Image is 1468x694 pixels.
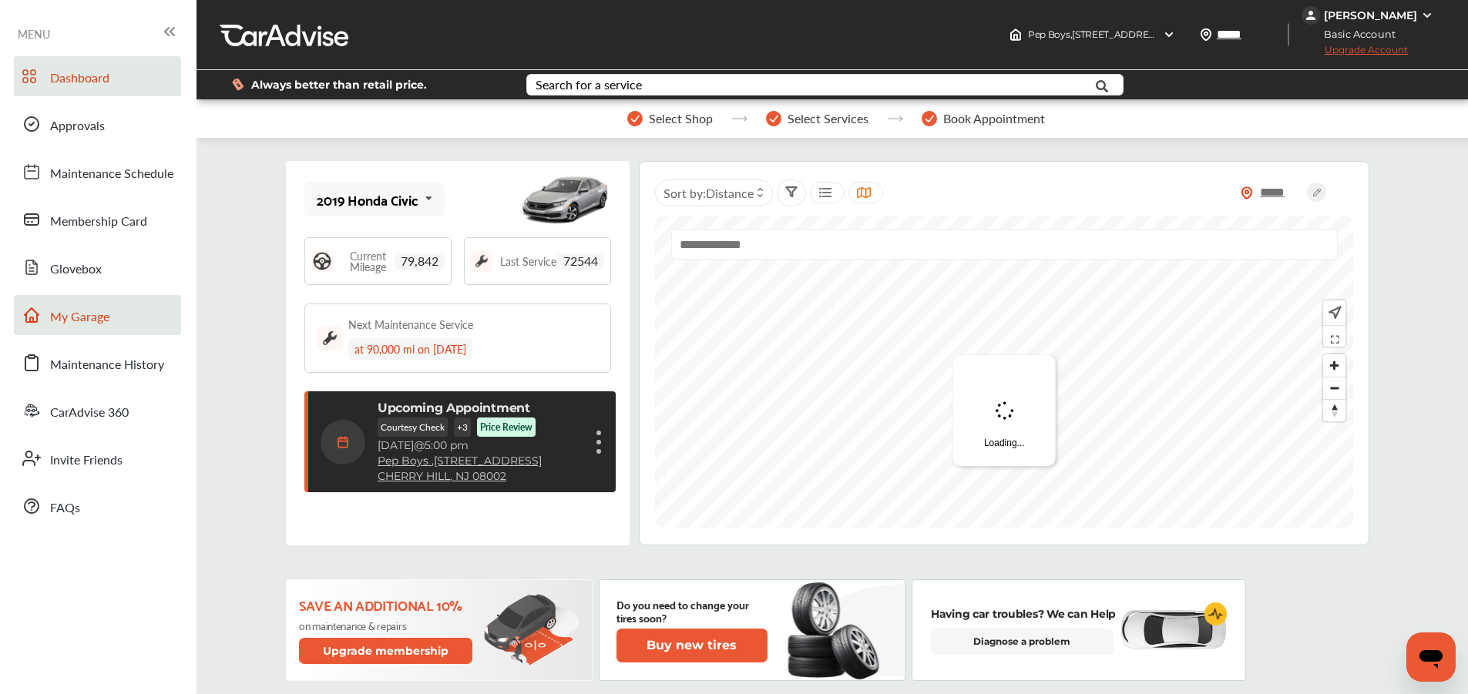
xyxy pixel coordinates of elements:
[454,417,471,437] p: + 3
[1323,399,1345,421] button: Reset bearing to north
[1163,28,1175,41] img: header-down-arrow.9dd2ce7d.svg
[50,403,129,423] span: CarAdvise 360
[251,79,427,90] span: Always better than retail price.
[311,250,333,272] img: steering_logo
[1323,377,1345,399] button: Zoom out
[299,619,475,632] p: on maintenance & repairs
[500,256,556,267] span: Last Service
[395,253,445,270] span: 79,842
[317,326,342,350] img: maintenance_logo
[887,116,903,122] img: stepper-arrow.e24c07c6.svg
[616,629,768,662] button: Buy new tires
[14,343,181,383] a: Maintenance History
[14,56,181,96] a: Dashboard
[50,451,123,471] span: Invite Friends
[1288,23,1289,46] img: header-divider.bc55588e.svg
[348,317,473,332] div: Next Maintenance Service
[299,638,473,664] button: Upgrade membership
[321,420,365,464] img: calendar-icon.35d1de04.svg
[1421,9,1433,22] img: WGsFRI8htEPBVLJbROoPRyZpYNWhNONpIPPETTm6eUC0GeLEiAAAAAElFTkSuQmCC
[1302,6,1320,25] img: jVpblrzwTbfkPYzPPzSLxeg0AAAAASUVORK5CYII=
[1200,28,1212,41] img: location_vector.a44bc228.svg
[731,116,747,122] img: stepper-arrow.e24c07c6.svg
[1303,26,1407,42] span: Basic Account
[649,112,713,126] span: Select Shop
[616,598,768,624] p: Do you need to change your tires soon?
[663,184,754,202] span: Sort by :
[14,247,181,287] a: Glovebox
[1119,609,1227,651] img: diagnose-vehicle.c84bcb0a.svg
[1302,44,1408,63] span: Upgrade Account
[953,355,1056,466] div: Loading...
[484,594,579,666] img: update-membership.81812027.svg
[299,596,475,613] p: Save an additional 10%
[536,79,642,91] div: Search for a service
[655,216,1353,528] canvas: Map
[1028,28,1271,40] span: Pep Boys , [STREET_ADDRESS] CHERRY HILL , NJ 08002
[1241,186,1253,199] img: location_vector_orange.38f05af8.svg
[50,164,173,184] span: Maintenance Schedule
[378,438,414,452] span: [DATE]
[922,111,937,126] img: stepper-checkmark.b5569197.svg
[348,338,472,360] div: at 90,000 mi on [DATE]
[50,212,147,232] span: Membership Card
[378,454,542,468] a: Pep Boys ,[STREET_ADDRESS]
[931,629,1114,655] a: Diagnose a problem
[414,438,425,452] span: @
[50,307,109,327] span: My Garage
[378,470,506,483] a: CHERRY HILL, NJ 08002
[627,111,643,126] img: stepper-checkmark.b5569197.svg
[232,78,244,91] img: dollor_label_vector.a70140d1.svg
[931,605,1116,622] p: Having car troubles? We can Help
[378,417,448,437] p: Courtesy Check
[519,165,611,234] img: mobile_13184_st0640_046.jpg
[557,253,604,270] span: 72544
[788,112,868,126] span: Select Services
[425,438,469,452] span: 5:00 pm
[471,250,492,272] img: maintenance_logo
[50,355,164,375] span: Maintenance History
[317,192,418,207] div: 2019 Honda Civic
[14,391,181,431] a: CarAdvise 360
[50,69,109,89] span: Dashboard
[18,28,50,40] span: MENU
[1323,400,1345,421] span: Reset bearing to north
[1325,304,1342,321] img: recenter.ce011a49.svg
[14,438,181,478] a: Invite Friends
[14,486,181,526] a: FAQs
[14,152,181,192] a: Maintenance Schedule
[1324,8,1417,22] div: [PERSON_NAME]
[14,104,181,144] a: Approvals
[14,199,181,240] a: Membership Card
[341,250,395,272] span: Current Mileage
[378,401,530,415] p: Upcoming Appointment
[1323,354,1345,377] button: Zoom in
[616,629,771,662] a: Buy new tires
[50,260,102,280] span: Glovebox
[1009,28,1022,41] img: header-home-logo.8d720a4f.svg
[14,295,181,335] a: My Garage
[786,575,888,685] img: new-tire.a0c7fe23.svg
[1204,602,1228,625] img: cardiogram-logo.18e20815.svg
[50,498,80,518] span: FAQs
[1406,632,1456,682] iframe: Button to launch messaging window
[480,421,532,434] p: Price Review
[50,116,105,136] span: Approvals
[943,112,1045,126] span: Book Appointment
[766,111,781,126] img: stepper-checkmark.b5569197.svg
[706,184,754,202] span: Distance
